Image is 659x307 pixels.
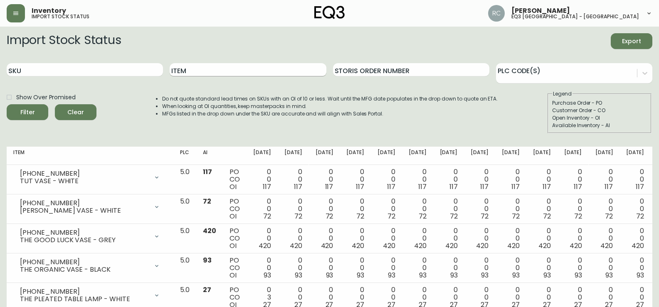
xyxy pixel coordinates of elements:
span: [PERSON_NAME] [511,7,570,14]
span: Export [617,36,646,47]
span: 72 [419,211,427,221]
span: 420 [632,241,644,251]
div: 0 0 [626,198,644,220]
th: [DATE] [464,147,495,165]
th: [DATE] [402,147,433,165]
span: 27 [203,285,211,295]
td: 5.0 [173,194,196,224]
span: 117 [636,182,644,192]
button: Filter [7,104,48,120]
div: 0 0 [626,227,644,250]
span: 93 [637,270,644,280]
div: 0 0 [564,168,582,191]
th: [DATE] [340,147,371,165]
span: OI [230,241,237,251]
span: 93 [575,270,582,280]
div: 0 0 [533,257,551,279]
span: 72 [388,211,395,221]
legend: Legend [552,90,573,98]
div: 0 0 [533,168,551,191]
span: 93 [605,270,613,280]
span: 72 [543,211,551,221]
div: 0 0 [595,227,613,250]
div: 0 0 [316,168,333,191]
span: 93 [264,270,271,280]
div: 0 0 [471,198,489,220]
span: 420 [476,241,489,251]
div: Customer Order - CO [552,107,647,114]
th: [DATE] [433,147,464,165]
span: 93 [419,270,427,280]
span: 93 [388,270,395,280]
td: 5.0 [173,165,196,194]
div: 0 0 [409,227,427,250]
span: 420 [445,241,458,251]
div: Open Inventory - OI [552,114,647,122]
span: 420 [352,241,364,251]
span: 93 [295,270,302,280]
div: 0 0 [284,227,302,250]
button: Clear [55,104,96,120]
th: Item [7,147,173,165]
div: 0 0 [502,257,520,279]
span: 420 [538,241,551,251]
div: 0 0 [564,198,582,220]
th: AI [196,147,223,165]
h5: eq3 [GEOGRAPHIC_DATA] - [GEOGRAPHIC_DATA] [511,14,639,19]
span: 420 [600,241,613,251]
div: 0 0 [346,257,364,279]
span: 72 [450,211,458,221]
span: 117 [449,182,458,192]
div: 0 0 [284,198,302,220]
div: 0 0 [564,227,582,250]
div: 0 0 [316,227,333,250]
div: 0 0 [253,227,271,250]
span: 72 [481,211,489,221]
div: 0 0 [595,257,613,279]
th: [DATE] [247,147,278,165]
h5: import stock status [32,14,89,19]
div: PO CO [230,227,240,250]
div: 0 0 [378,198,395,220]
span: 117 [574,182,582,192]
span: OI [230,211,237,221]
li: MFGs listed in the drop down under the SKU are accurate and will align with Sales Portal. [162,110,498,118]
th: [DATE] [558,147,589,165]
div: 0 0 [502,227,520,250]
div: 0 0 [378,227,395,250]
div: 0 0 [440,257,458,279]
div: 0 0 [378,168,395,191]
div: 0 0 [533,227,551,250]
span: 93 [203,255,212,265]
div: THE GOOD LUCK VASE - GREY [20,236,148,244]
div: THE PLEATED TABLE LAMP - WHITE [20,295,148,303]
div: 0 0 [595,198,613,220]
div: 0 0 [346,227,364,250]
div: PO CO [230,257,240,279]
div: [PERSON_NAME] VASE - WHITE [20,207,148,214]
span: 420 [414,241,427,251]
div: 0 0 [471,257,489,279]
span: 117 [263,182,271,192]
th: [DATE] [526,147,558,165]
span: Show Over Promised [16,93,76,102]
span: OI [230,270,237,280]
span: 93 [326,270,333,280]
span: 93 [512,270,520,280]
span: 72 [512,211,520,221]
span: 72 [574,211,582,221]
th: [DATE] [589,147,620,165]
span: 117 [294,182,302,192]
div: PO CO [230,168,240,191]
span: 72 [326,211,333,221]
span: Inventory [32,7,66,14]
div: 0 0 [284,257,302,279]
div: PO CO [230,198,240,220]
span: 420 [383,241,395,251]
div: 0 0 [346,168,364,191]
span: 72 [636,211,644,221]
div: 0 0 [253,257,271,279]
li: Do not quote standard lead times on SKUs with an OI of 10 or less. Wait until the MFG date popula... [162,95,498,103]
th: [DATE] [278,147,309,165]
div: [PHONE_NUMBER] [20,258,148,266]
